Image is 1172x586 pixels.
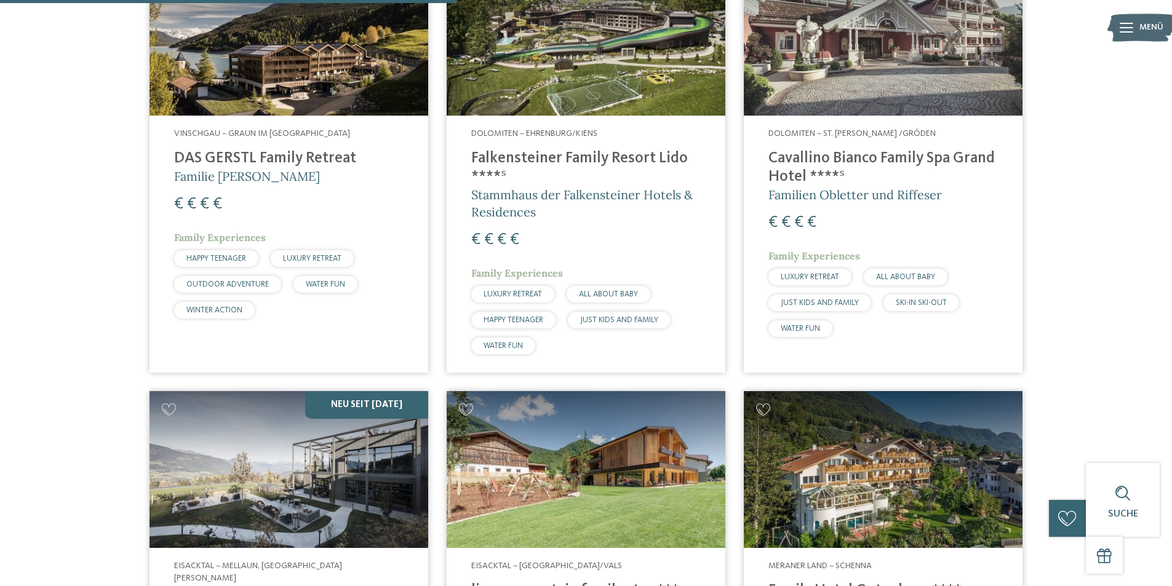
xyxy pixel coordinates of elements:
span: LUXURY RETREAT [283,255,341,263]
span: JUST KIDS AND FAMILY [781,299,859,307]
span: Dolomiten – St. [PERSON_NAME] /Gröden [768,129,936,138]
img: Family Hotel Gutenberg **** [744,391,1023,548]
span: LUXURY RETREAT [781,273,839,281]
span: € [781,215,791,231]
span: WATER FUN [781,325,820,333]
span: OUTDOOR ADVENTURE [186,280,269,288]
span: € [807,215,816,231]
h4: Cavallino Bianco Family Spa Grand Hotel ****ˢ [768,149,998,186]
span: SKI-IN SKI-OUT [896,299,947,307]
span: WATER FUN [306,280,345,288]
span: WATER FUN [484,342,523,350]
span: € [497,232,506,248]
span: € [187,196,196,212]
span: Dolomiten – Ehrenburg/Kiens [471,129,597,138]
span: ALL ABOUT BABY [876,273,935,281]
span: Family Experiences [174,231,266,244]
span: Vinschgau – Graun im [GEOGRAPHIC_DATA] [174,129,350,138]
span: Eisacktal – Mellaun, [GEOGRAPHIC_DATA][PERSON_NAME] [174,561,342,582]
h4: Falkensteiner Family Resort Lido ****ˢ [471,149,701,186]
span: Eisacktal – [GEOGRAPHIC_DATA]/Vals [471,561,622,570]
span: € [484,232,493,248]
span: € [471,232,480,248]
span: LUXURY RETREAT [484,290,542,298]
span: Suche [1108,509,1138,519]
span: € [768,215,778,231]
span: Meraner Land – Schenna [768,561,872,570]
span: WINTER ACTION [186,306,242,314]
img: Familienhotels gesucht? Hier findet ihr die besten! [447,391,725,548]
span: ALL ABOUT BABY [579,290,638,298]
span: Stammhaus der Falkensteiner Hotels & Residences [471,187,693,220]
span: HAPPY TEENAGER [484,316,543,324]
span: € [794,215,803,231]
span: HAPPY TEENAGER [186,255,246,263]
span: Familie [PERSON_NAME] [174,168,320,184]
span: € [213,196,222,212]
span: € [174,196,183,212]
img: Familienhotels gesucht? Hier findet ihr die besten! [149,391,428,548]
span: € [510,232,519,248]
span: € [200,196,209,212]
span: Familien Obletter und Riffeser [768,187,942,202]
span: Family Experiences [471,267,563,279]
h4: DAS GERSTL Family Retreat [174,149,404,168]
span: JUST KIDS AND FAMILY [580,316,658,324]
span: Family Experiences [768,250,860,262]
